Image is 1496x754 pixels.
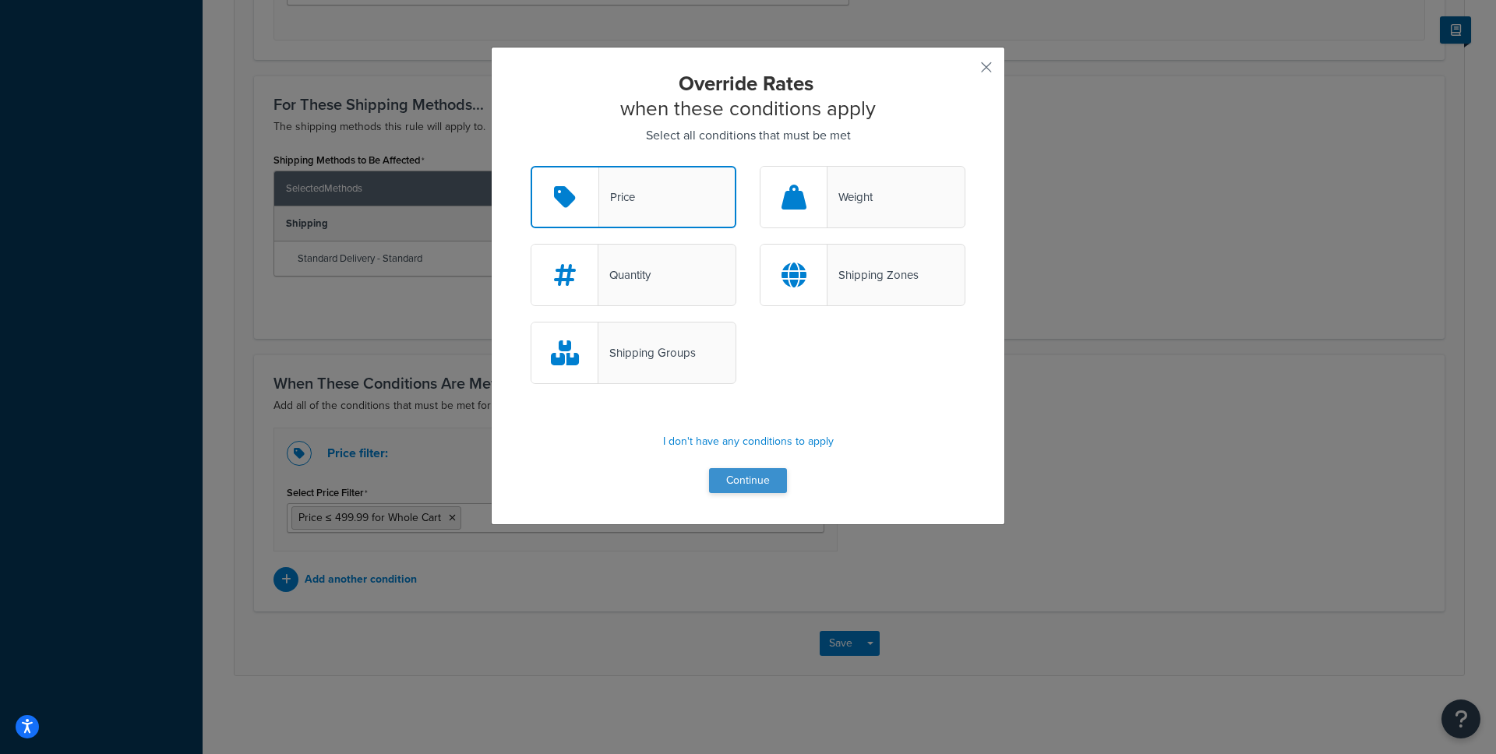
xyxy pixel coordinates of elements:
p: I don't have any conditions to apply [531,431,965,453]
div: Shipping Groups [598,342,696,364]
strong: Override Rates [679,69,813,98]
div: Weight [827,186,873,208]
div: Shipping Zones [827,264,919,286]
h2: when these conditions apply [531,71,965,121]
div: Quantity [598,264,651,286]
div: Price [599,186,635,208]
button: Continue [709,468,787,493]
p: Select all conditions that must be met [531,125,965,146]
